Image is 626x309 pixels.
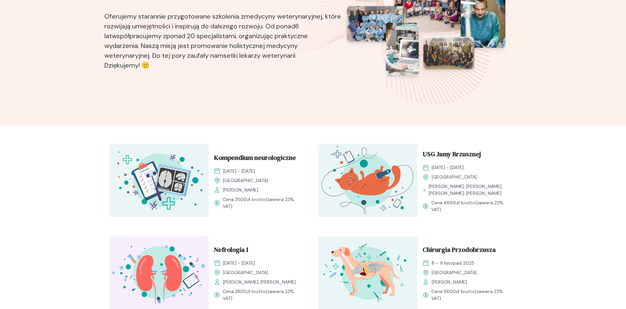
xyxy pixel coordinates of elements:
span: [GEOGRAPHIC_DATA] [432,174,477,180]
span: Kompendium neurologiczne [214,153,296,165]
b: ponad 20 specjalistami [166,32,236,40]
span: Chirurgia Przodobrzusza [423,245,496,257]
span: 8 - 9 listopad 2025 [432,260,474,267]
b: setki lekarzy weterynarii [223,51,295,60]
span: [GEOGRAPHIC_DATA] [432,269,477,276]
span: 2800 zł brutto [235,288,266,294]
span: [DATE] - [DATE] [223,168,255,175]
span: [GEOGRAPHIC_DATA] [223,269,268,276]
p: Oferujemy starannie przygotowane szkolenia z , które rozwijają umiejętności i inspirują do dalsze... [104,1,342,73]
span: [PERSON_NAME], [PERSON_NAME] [223,279,296,286]
a: Chirurgia Przodobrzusza [423,245,511,257]
span: [DATE] - [DATE] [223,260,255,267]
span: 5600 zł brutto [443,288,475,294]
a: Nefrologia I [214,245,303,257]
a: USG Jamy Brzusznej [423,149,511,162]
span: 4800 zł brutto [443,200,475,206]
span: USG Jamy Brzusznej [423,149,481,162]
span: Cena: (zawiera 23% VAT) [431,288,511,302]
span: [DATE] - [DATE] [432,164,464,171]
span: 3500 zł brutto [235,196,266,202]
span: [PERSON_NAME] [432,279,467,286]
span: Cena: (zawiera 23% VAT) [431,199,511,213]
span: Nefrologia I [214,245,248,257]
img: Z2B805bqstJ98kzs_Neuro_T.svg [110,144,209,217]
span: [PERSON_NAME], [PERSON_NAME], [PERSON_NAME], [PERSON_NAME] [429,183,511,197]
a: Kompendium neurologiczne [214,153,303,165]
span: Cena: (zawiera 23% VAT) [223,288,303,302]
b: medycyny weterynaryjnej [244,12,322,21]
img: ZpbG_h5LeNNTxNnP_USG_JB_T.svg [318,144,417,217]
span: [PERSON_NAME] [223,187,258,193]
span: Cena: (zawiera 23% VAT) [223,196,303,210]
span: [GEOGRAPHIC_DATA] [223,177,268,184]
